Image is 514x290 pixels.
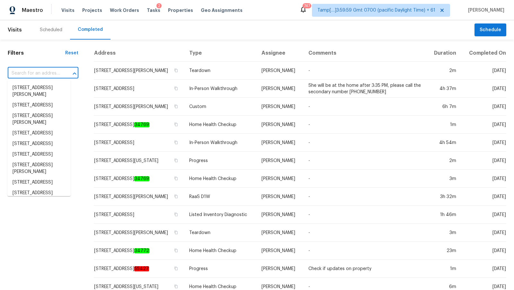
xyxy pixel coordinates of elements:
[94,206,184,224] td: [STREET_ADDRESS]
[61,7,75,14] span: Visits
[461,188,506,206] td: [DATE]
[173,68,179,73] button: Copy Address
[94,224,184,242] td: [STREET_ADDRESS][PERSON_NAME]
[8,68,60,78] input: Search for an address...
[303,260,427,278] td: Check if updates on property
[427,188,461,206] td: 3h 32m
[184,116,256,134] td: Home Health Checkup
[427,260,461,278] td: 1m
[461,242,506,260] td: [DATE]
[303,116,427,134] td: -
[303,242,427,260] td: -
[65,50,78,56] div: Reset
[303,152,427,170] td: -
[427,98,461,116] td: 6h 7m
[184,170,256,188] td: Home Health Checkup
[110,7,139,14] span: Work Orders
[78,26,103,33] div: Completed
[461,152,506,170] td: [DATE]
[173,122,179,127] button: Copy Address
[303,188,427,206] td: -
[427,80,461,98] td: 4h 37m
[94,98,184,116] td: [STREET_ADDRESS][PERSON_NAME]
[7,100,71,111] li: [STREET_ADDRESS]
[173,86,179,91] button: Copy Address
[94,242,184,260] td: [STREET_ADDRESS]
[184,188,256,206] td: RaaS D1W
[134,248,149,253] em: 34772
[184,206,256,224] td: Listed Inventory Diagnostic
[303,224,427,242] td: -
[465,7,504,14] span: [PERSON_NAME]
[184,224,256,242] td: Teardown
[7,128,71,139] li: [STREET_ADDRESS]
[256,134,303,152] td: [PERSON_NAME]
[256,224,303,242] td: [PERSON_NAME]
[304,3,310,9] div: 747
[173,140,179,145] button: Copy Address
[303,62,427,80] td: -
[7,177,71,188] li: [STREET_ADDRESS]
[303,80,427,98] td: She will be at the home after 3:35 PM, please call the secondary number [PHONE_NUMBER]
[134,266,149,271] em: 55427
[8,23,22,37] span: Visits
[427,242,461,260] td: 23m
[256,152,303,170] td: [PERSON_NAME]
[303,170,427,188] td: -
[173,284,179,289] button: Copy Address
[158,3,160,9] div: 2
[303,206,427,224] td: -
[256,98,303,116] td: [PERSON_NAME]
[303,134,427,152] td: -
[256,206,303,224] td: [PERSON_NAME]
[184,80,256,98] td: In-Person Walkthrough
[7,83,71,100] li: [STREET_ADDRESS][PERSON_NAME]
[40,27,62,33] div: Scheduled
[94,45,184,62] th: Address
[427,116,461,134] td: 1m
[173,104,179,109] button: Copy Address
[184,98,256,116] td: Custom
[461,134,506,152] td: [DATE]
[461,45,506,62] th: Completed On
[7,149,71,160] li: [STREET_ADDRESS]
[427,152,461,170] td: 2m
[184,45,256,62] th: Type
[94,152,184,170] td: [STREET_ADDRESS][US_STATE]
[427,224,461,242] td: 3m
[134,122,149,127] em: 34769
[461,62,506,80] td: [DATE]
[173,212,179,217] button: Copy Address
[256,80,303,98] td: [PERSON_NAME]
[173,248,179,253] button: Copy Address
[317,7,435,14] span: Tamp[…]3:59:59 Gmt 0700 (pacific Daylight Time) + 61
[94,260,184,278] td: [STREET_ADDRESS]
[173,266,179,271] button: Copy Address
[303,45,427,62] th: Comments
[474,23,506,37] button: Schedule
[461,224,506,242] td: [DATE]
[94,116,184,134] td: [STREET_ADDRESS]
[94,134,184,152] td: [STREET_ADDRESS]
[256,188,303,206] td: [PERSON_NAME]
[427,170,461,188] td: 3m
[256,242,303,260] td: [PERSON_NAME]
[184,62,256,80] td: Teardown
[461,170,506,188] td: [DATE]
[94,188,184,206] td: [STREET_ADDRESS][PERSON_NAME]
[7,160,71,177] li: [STREET_ADDRESS][PERSON_NAME]
[7,111,71,128] li: [STREET_ADDRESS][PERSON_NAME]
[461,80,506,98] td: [DATE]
[82,7,102,14] span: Projects
[256,116,303,134] td: [PERSON_NAME]
[94,62,184,80] td: [STREET_ADDRESS][PERSON_NAME]
[461,206,506,224] td: [DATE]
[22,7,43,14] span: Maestro
[427,62,461,80] td: 2m
[480,26,501,34] span: Schedule
[256,170,303,188] td: [PERSON_NAME]
[427,206,461,224] td: 1h 46m
[256,45,303,62] th: Assignee
[7,139,71,149] li: [STREET_ADDRESS]
[461,116,506,134] td: [DATE]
